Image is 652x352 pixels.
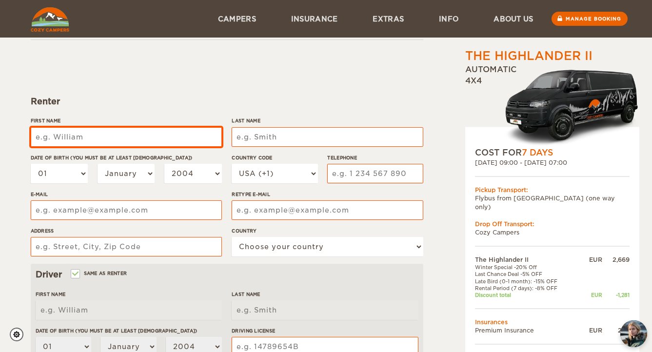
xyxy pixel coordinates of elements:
[475,277,579,284] td: Late Bird (0-1 month): -15% OFF
[10,328,30,341] a: Cookie settings
[578,292,602,298] div: EUR
[31,154,222,161] label: Date of birth (You must be at least [DEMOGRAPHIC_DATA])
[31,200,222,220] input: e.g. example@example.com
[475,158,630,167] div: [DATE] 09:00 - [DATE] 07:00
[232,127,423,147] input: e.g. Smith
[232,227,423,235] label: Country
[36,327,222,334] label: Date of birth (You must be at least [DEMOGRAPHIC_DATA])
[552,12,628,26] a: Manage booking
[475,292,579,298] td: Discount total
[36,269,418,280] div: Driver
[327,164,423,183] input: e.g. 1 234 567 890
[465,64,639,147] div: Automatic 4x4
[31,127,222,147] input: e.g. William
[522,147,553,157] span: 7 Days
[232,200,423,220] input: e.g. example@example.com
[602,292,630,298] div: -1,281
[465,48,593,64] div: The Highlander II
[232,191,423,198] label: Retype E-mail
[475,326,579,334] td: Premium Insurance
[232,291,418,298] label: Last Name
[475,186,630,194] div: Pickup Transport:
[36,291,222,298] label: First Name
[475,317,630,326] td: Insurances
[475,271,579,277] td: Last Chance Deal -5% OFF
[620,320,647,347] img: Freyja at Cozy Campers
[578,255,602,264] div: EUR
[31,191,222,198] label: E-mail
[602,326,630,334] div: 273
[232,300,418,320] input: e.g. Smith
[602,255,630,264] div: 2,669
[475,146,630,158] div: COST FOR
[475,285,579,292] td: Rental Period (7 days): -8% OFF
[31,96,423,107] div: Renter
[475,194,630,211] td: Flybus from [GEOGRAPHIC_DATA] (one way only)
[620,320,647,347] button: chat-button
[232,117,423,124] label: Last Name
[504,67,639,146] img: HighlanderXL.png
[31,237,222,256] input: e.g. Street, City, Zip Code
[475,228,630,236] td: Cozy Campers
[72,272,78,278] input: Same as renter
[475,219,630,228] div: Drop Off Transport:
[578,326,602,334] div: EUR
[31,7,69,32] img: Cozy Campers
[232,327,418,334] label: Driving License
[31,117,222,124] label: First Name
[475,264,579,271] td: Winter Special -20% Off
[72,269,127,278] label: Same as renter
[232,154,317,161] label: Country Code
[36,300,222,320] input: e.g. William
[31,227,222,235] label: Address
[475,255,579,264] td: The Highlander II
[327,154,423,161] label: Telephone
